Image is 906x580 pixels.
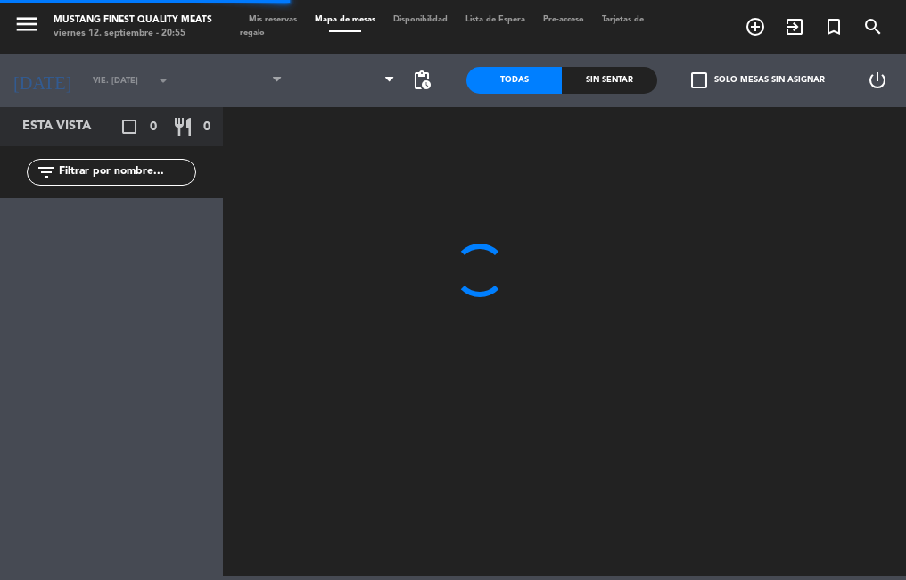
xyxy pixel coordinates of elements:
[172,116,194,137] i: restaurant
[411,70,432,91] span: pending_actions
[823,16,844,37] i: turned_in_not
[384,15,457,23] span: Disponibilidad
[691,72,707,88] span: check_box_outline_blank
[466,67,562,94] div: Todas
[745,16,766,37] i: add_circle_outline
[54,27,212,40] div: viernes 12. septiembre - 20:55
[13,11,40,37] i: menu
[691,72,825,88] label: Solo mesas sin asignar
[862,16,884,37] i: search
[306,15,384,23] span: Mapa de mesas
[57,162,195,182] input: Filtrar por nombre...
[13,11,40,43] button: menu
[9,116,128,137] div: Esta vista
[240,15,306,23] span: Mis reservas
[36,162,57,183] i: filter_list
[150,117,157,137] span: 0
[152,70,174,91] i: arrow_drop_down
[784,16,805,37] i: exit_to_app
[203,117,210,137] span: 0
[54,13,212,27] div: Mustang Finest Quality Meats
[867,70,888,91] i: power_settings_new
[457,15,534,23] span: Lista de Espera
[534,15,593,23] span: Pre-acceso
[562,67,657,94] div: Sin sentar
[119,116,140,137] i: crop_square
